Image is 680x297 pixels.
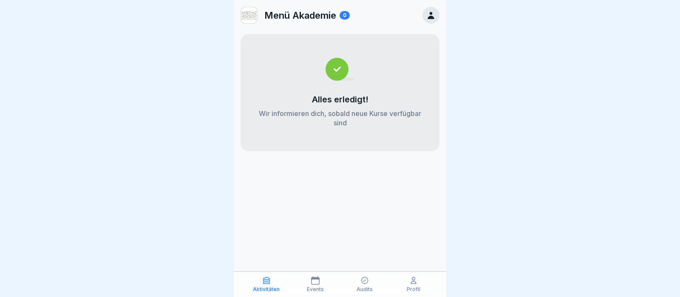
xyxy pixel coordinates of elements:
[258,109,422,127] p: Wir informieren dich, sobald neue Kurse verfügbar sind
[357,286,373,292] p: Audits
[241,7,257,23] img: v3gslzn6hrr8yse5yrk8o2yg.png
[407,286,420,292] p: Profil
[326,58,355,81] img: completed.svg
[340,11,350,20] div: 0
[264,10,336,21] p: Menü Akademie
[307,286,324,292] p: Events
[312,94,368,105] p: Alles erledigt!
[253,286,280,292] p: Aktivitäten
